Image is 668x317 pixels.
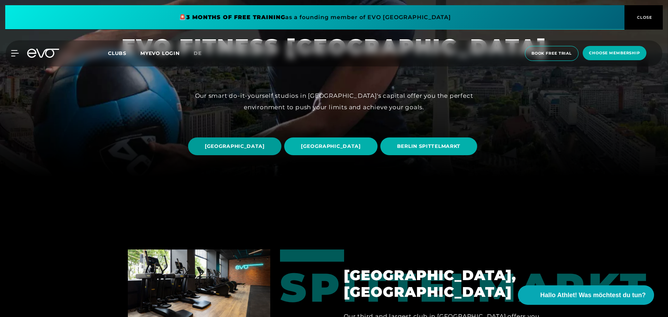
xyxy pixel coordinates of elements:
[108,50,126,56] span: Clubs
[581,46,648,61] a: choose membership
[301,143,361,150] span: [GEOGRAPHIC_DATA]
[540,291,646,300] span: Hallo Athlet! Was möchtest du tun?
[518,285,654,305] button: Hallo Athlet! Was möchtest du tun?
[188,132,284,160] a: [GEOGRAPHIC_DATA]
[140,50,180,56] a: MYEVO LOGIN
[205,143,265,150] span: [GEOGRAPHIC_DATA]
[194,50,202,56] span: de
[108,50,140,56] a: Clubs
[531,50,572,56] span: book free trial
[624,5,663,30] button: CLOSE
[635,14,652,21] span: CLOSE
[380,132,480,160] a: BERLIN SPITTELMARKT
[523,46,581,61] a: book free trial
[194,49,210,57] a: de
[344,267,540,300] h2: [GEOGRAPHIC_DATA], [GEOGRAPHIC_DATA]
[177,90,491,113] div: Our smart do-it-yourself studios in [GEOGRAPHIC_DATA]'s capital offer you the perfect environment...
[589,50,640,56] span: choose membership
[284,132,380,160] a: [GEOGRAPHIC_DATA]
[397,143,460,150] span: BERLIN SPITTELMARKT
